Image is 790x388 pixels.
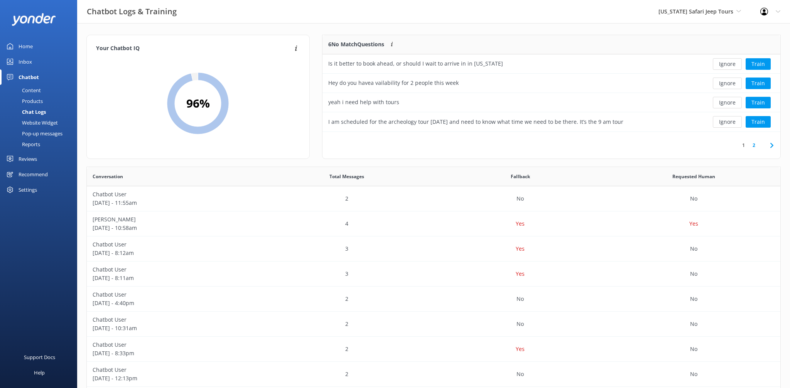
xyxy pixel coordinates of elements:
[12,13,56,26] img: yonder-white-logo.png
[746,78,771,89] button: Train
[93,315,255,324] p: Chatbot User
[93,265,255,274] p: Chatbot User
[690,270,697,278] p: No
[713,58,742,70] button: Ignore
[5,128,77,139] a: Pop-up messages
[5,139,77,150] a: Reports
[93,290,255,299] p: Chatbot User
[511,173,530,180] span: Fallback
[87,236,780,261] div: row
[5,117,58,128] div: Website Widget
[5,128,62,139] div: Pop-up messages
[19,182,37,197] div: Settings
[345,194,348,203] p: 2
[87,186,780,211] div: row
[516,219,525,228] p: Yes
[5,96,77,106] a: Products
[690,295,697,303] p: No
[87,362,780,387] div: row
[345,370,348,378] p: 2
[93,215,255,224] p: [PERSON_NAME]
[517,295,524,303] p: No
[517,194,524,203] p: No
[93,240,255,249] p: Chatbot User
[93,349,255,358] p: [DATE] - 8:33pm
[19,167,48,182] div: Recommend
[87,312,780,337] div: row
[345,345,348,353] p: 2
[345,295,348,303] p: 2
[87,261,780,287] div: row
[93,190,255,199] p: Chatbot User
[690,194,697,203] p: No
[5,117,77,128] a: Website Widget
[5,85,77,96] a: Content
[516,245,525,253] p: Yes
[713,97,742,108] button: Ignore
[738,142,749,149] a: 1
[516,345,525,353] p: Yes
[5,85,41,96] div: Content
[322,112,780,132] div: row
[87,5,177,18] h3: Chatbot Logs & Training
[34,365,45,380] div: Help
[5,106,77,117] a: Chat Logs
[93,374,255,383] p: [DATE] - 12:13pm
[5,139,40,150] div: Reports
[517,370,524,378] p: No
[328,59,503,68] div: Is it better to book ahead, or should I wait to arrive in in [US_STATE]
[672,173,715,180] span: Requested Human
[345,320,348,328] p: 2
[689,219,698,228] p: Yes
[87,211,780,236] div: row
[93,224,255,232] p: [DATE] - 10:58am
[329,173,364,180] span: Total Messages
[749,142,759,149] a: 2
[19,39,33,54] div: Home
[746,116,771,128] button: Train
[746,58,771,70] button: Train
[5,96,43,106] div: Products
[93,199,255,207] p: [DATE] - 11:55am
[186,94,210,113] h2: 96 %
[93,299,255,307] p: [DATE] - 4:40pm
[96,44,292,53] h4: Your Chatbot IQ
[93,274,255,282] p: [DATE] - 8:11am
[713,116,742,128] button: Ignore
[24,349,55,365] div: Support Docs
[93,249,255,257] p: [DATE] - 8:12am
[93,341,255,349] p: Chatbot User
[87,337,780,362] div: row
[345,245,348,253] p: 3
[93,366,255,374] p: Chatbot User
[690,245,697,253] p: No
[328,98,399,106] div: yeah i need help with tours
[713,78,742,89] button: Ignore
[658,8,733,15] span: [US_STATE] Safari Jeep Tours
[345,219,348,228] p: 4
[328,40,384,49] p: 6 No Match Questions
[328,79,459,87] div: Hey do you havea vailability for 2 people this week
[93,324,255,332] p: [DATE] - 10:31am
[322,74,780,93] div: row
[19,69,39,85] div: Chatbot
[5,106,46,117] div: Chat Logs
[322,54,780,74] div: row
[345,270,348,278] p: 3
[87,287,780,312] div: row
[690,320,697,328] p: No
[746,97,771,108] button: Train
[516,270,525,278] p: Yes
[328,118,623,126] div: I am scheduled for the archeology tour [DATE] and need to know what time we need to be there. It’...
[517,320,524,328] p: No
[322,93,780,112] div: row
[93,173,123,180] span: Conversation
[19,151,37,167] div: Reviews
[19,54,32,69] div: Inbox
[322,54,780,132] div: grid
[690,345,697,353] p: No
[690,370,697,378] p: No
